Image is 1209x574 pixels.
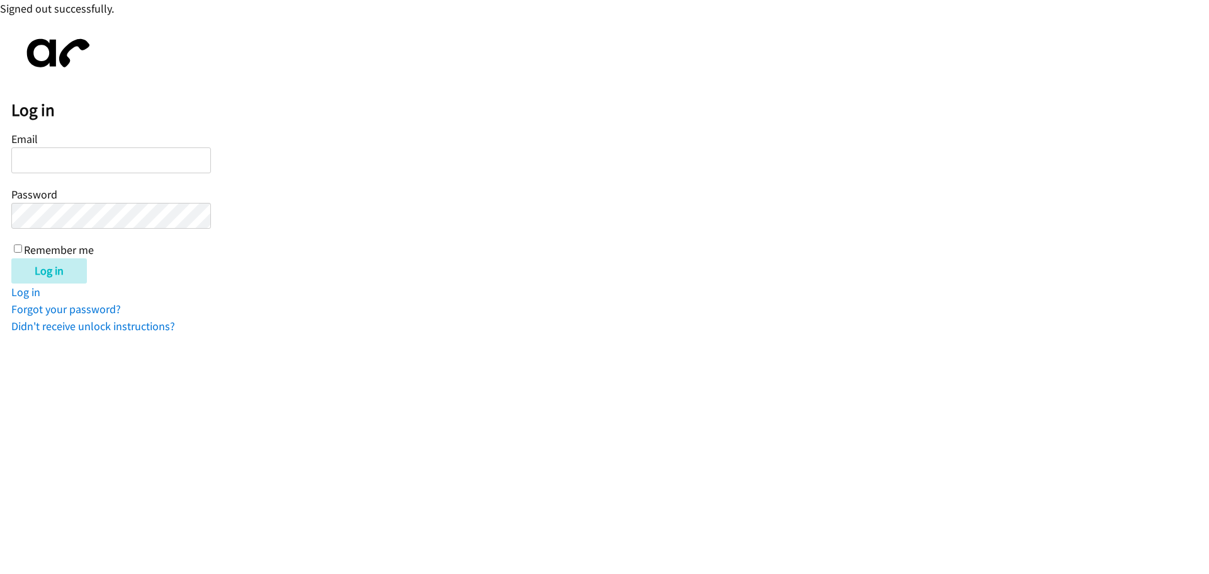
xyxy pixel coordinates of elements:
label: Email [11,132,38,146]
label: Remember me [24,243,94,257]
h2: Log in [11,100,1209,121]
label: Password [11,187,57,202]
a: Forgot your password? [11,302,121,316]
a: Didn't receive unlock instructions? [11,319,175,333]
img: aphone-8a226864a2ddd6a5e75d1ebefc011f4aa8f32683c2d82f3fb0802fe031f96514.svg [11,28,99,78]
input: Log in [11,258,87,284]
a: Log in [11,285,40,299]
